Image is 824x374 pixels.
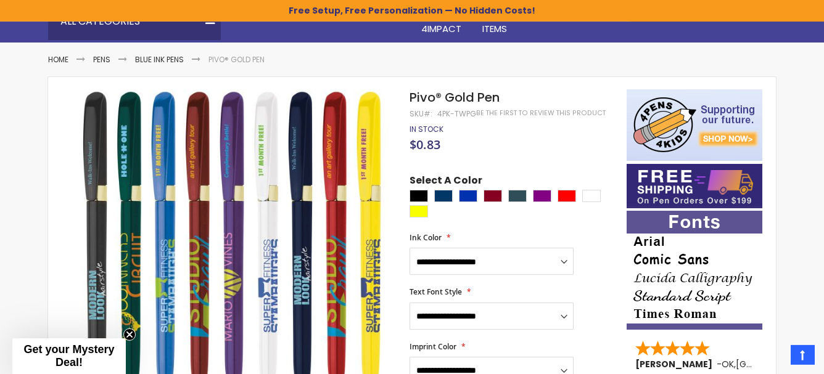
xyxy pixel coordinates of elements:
span: Specials [654,10,694,23]
div: Burgundy [484,190,502,202]
a: 4Pens4impact [411,3,472,43]
a: Be the first to review this product [476,108,606,118]
span: $0.83 [410,136,440,153]
span: Pens [313,10,335,23]
span: OK [722,358,734,370]
div: Black [410,190,428,202]
span: Select A Color [410,174,482,190]
div: Navy Blue [434,190,453,202]
div: Availability [410,124,443,134]
div: Purple [533,190,551,202]
button: Close teaser [123,328,136,341]
span: [PERSON_NAME] [635,358,717,370]
div: Forest Green [508,190,527,202]
a: Blue ink Pens [135,54,184,65]
span: Home [256,10,281,23]
a: 4PROMOTIONALITEMS [472,3,575,43]
a: Pens [93,54,110,65]
div: White [582,190,601,202]
div: Yellow [410,205,428,217]
span: Pencils [367,10,402,23]
img: Free shipping on orders over $199 [627,164,762,208]
span: Blog [714,10,738,23]
span: Rush [598,10,621,23]
a: Home [48,54,68,65]
span: Pivo® Gold Pen [410,89,500,106]
span: Imprint Color [410,341,456,352]
span: In stock [410,124,443,134]
img: font-personalization-examples [627,211,762,330]
span: 4Pens 4impact [421,10,463,35]
li: Pivo® Gold Pen [208,55,265,65]
span: 4PROMOTIONAL ITEMS [482,10,566,35]
strong: SKU [410,108,432,119]
div: Get your Mystery Deal!Close teaser [12,338,126,374]
span: Get your Mystery Deal! [23,343,114,368]
a: Top [791,345,815,365]
img: 4pens 4 kids [627,89,762,161]
span: Text Font Style [410,287,462,297]
div: Blue [459,190,477,202]
div: 4PK-TWPG [437,109,476,119]
div: Red [558,190,576,202]
span: Ink Color [410,232,442,243]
